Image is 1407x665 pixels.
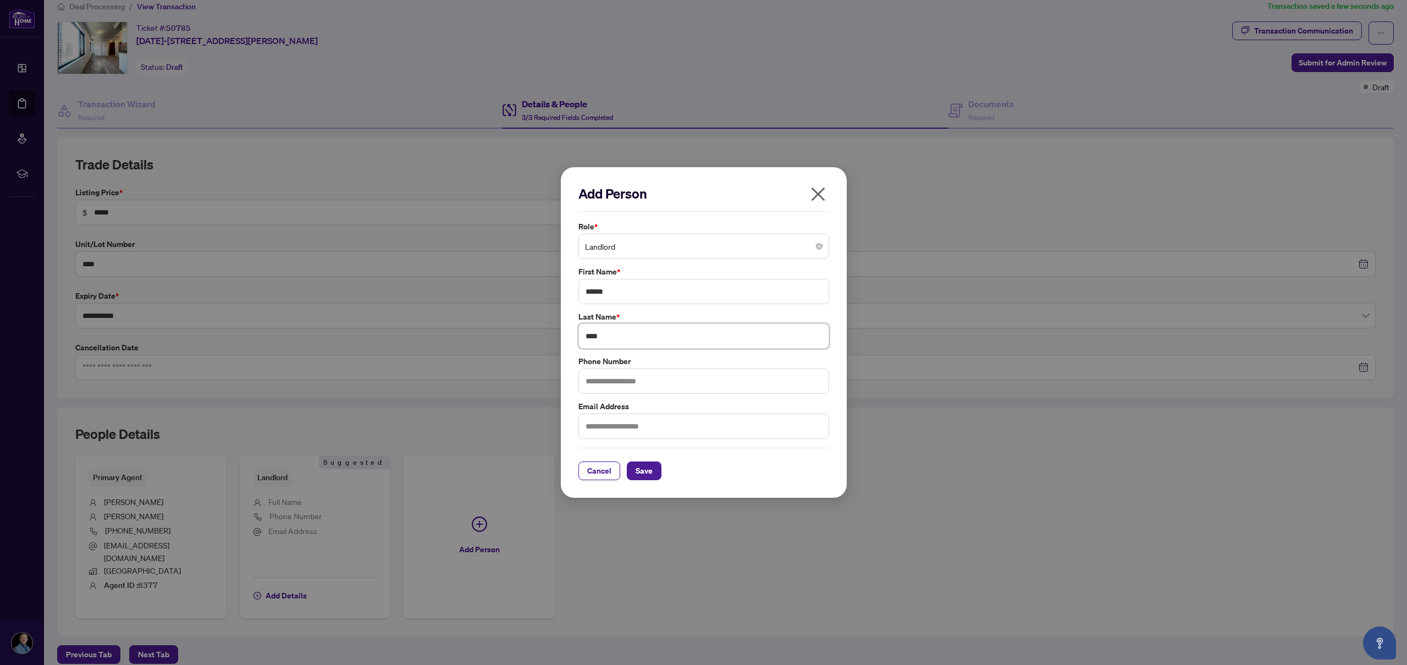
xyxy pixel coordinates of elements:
[578,185,829,202] h2: Add Person
[1363,626,1396,659] button: Open asap
[578,311,829,323] label: Last Name
[578,400,829,413] label: Email Address
[578,266,829,278] label: First Name
[578,461,620,480] button: Cancel
[578,221,829,233] label: Role
[578,355,829,367] label: Phone Number
[636,462,653,480] span: Save
[587,462,611,480] span: Cancel
[809,185,827,203] span: close
[816,243,823,250] span: close-circle
[627,461,661,480] button: Save
[585,236,823,257] span: Landlord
